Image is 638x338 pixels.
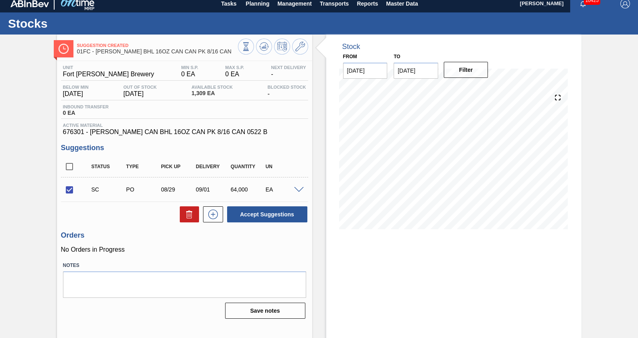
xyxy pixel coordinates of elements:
[61,144,308,152] h3: Suggestions
[194,164,232,169] div: Delivery
[394,54,400,59] label: to
[238,39,254,55] button: Stocks Overview
[199,206,223,222] div: New suggestion
[77,49,238,55] span: 01FC - CARR BHL 16OZ CAN CAN PK 8/16 CAN
[223,206,308,223] div: Accept Suggestions
[264,164,302,169] div: UN
[59,44,69,54] img: Ícone
[342,43,360,51] div: Stock
[269,65,308,78] div: -
[124,186,162,193] div: Purchase order
[63,123,306,128] span: Active Material
[266,85,308,98] div: -
[444,62,488,78] button: Filter
[225,303,305,319] button: Save notes
[61,231,308,240] h3: Orders
[63,104,109,109] span: Inbound Transfer
[159,186,197,193] div: 08/29/2025
[63,128,306,136] span: 676301 - [PERSON_NAME] CAN BHL 16OZ CAN PK 8/16 CAN 0522 B
[256,39,272,55] button: Update Chart
[63,71,154,78] span: Fort [PERSON_NAME] Brewery
[274,39,290,55] button: Schedule Inventory
[89,164,128,169] div: Status
[225,65,244,70] span: MAX S.P.
[229,164,267,169] div: Quantity
[61,246,308,253] p: No Orders in Progress
[271,65,306,70] span: Next Delivery
[292,39,308,55] button: Go to Master Data / General
[63,90,89,98] span: [DATE]
[181,65,198,70] span: MIN S.P.
[191,85,233,90] span: Available Stock
[89,186,128,193] div: Suggestion Created
[63,110,109,116] span: 0 EA
[394,63,438,79] input: mm/dd/yyyy
[229,186,267,193] div: 64,000
[8,19,150,28] h1: Stocks
[124,164,162,169] div: Type
[227,206,307,222] button: Accept Suggestions
[124,85,157,90] span: Out Of Stock
[191,90,233,96] span: 1,309 EA
[63,65,154,70] span: Unit
[343,54,357,59] label: From
[63,260,306,271] label: Notes
[268,85,306,90] span: Blocked Stock
[264,186,302,193] div: EA
[181,71,198,78] span: 0 EA
[77,43,238,48] span: Suggestion Created
[63,85,89,90] span: Below Min
[176,206,199,222] div: Delete Suggestions
[194,186,232,193] div: 09/01/2025
[225,71,244,78] span: 0 EA
[124,90,157,98] span: [DATE]
[159,164,197,169] div: Pick up
[343,63,388,79] input: mm/dd/yyyy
